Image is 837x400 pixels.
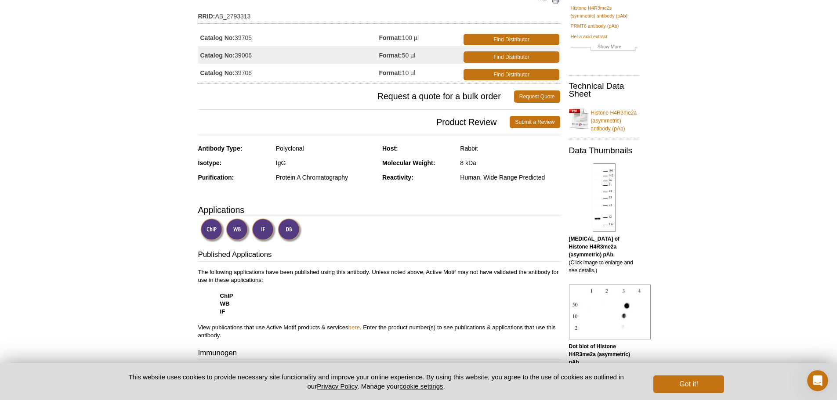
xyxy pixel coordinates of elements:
td: 50 µl [379,46,462,64]
strong: Catalog No: [200,51,235,59]
h2: Technical Data Sheet [569,82,639,98]
a: Find Distributor [464,69,559,80]
strong: IF [220,308,225,315]
a: Show More [571,43,638,53]
div: Human, Wide Range Predicted [460,173,560,181]
h2: Data Thumbnails [569,147,639,155]
p: (Click image to enlarge and see details.) [569,342,639,382]
img: ChIP Validated [200,218,225,242]
strong: Format: [379,34,402,42]
b: [MEDICAL_DATA] of Histone H4R3me2a (asymmetric) pAb. [569,236,620,258]
strong: Format: [379,69,402,77]
span: Request a quote for a bulk order [198,90,514,103]
strong: Molecular Weight: [382,159,435,166]
strong: Purification: [198,174,234,181]
strong: ChIP [220,292,233,299]
h3: Immunogen [198,348,560,360]
img: Histone H4R3me2a (asymmetric) antibody (pAb) tested by dot blot analysis. [569,285,651,339]
a: Histone H4R3me2s (symmetric) antibody (pAb) [571,4,638,20]
a: PRMT6 antibody (pAb) [571,22,619,30]
div: Protein A Chromatography [276,173,376,181]
button: cookie settings [399,382,443,390]
a: Privacy Policy [317,382,357,390]
strong: Reactivity: [382,174,413,181]
div: Rabbit [460,144,560,152]
h3: Applications [198,203,560,216]
div: Polyclonal [276,144,376,152]
strong: WB [220,300,230,307]
strong: Catalog No: [200,34,235,42]
b: Dot blot of Histone H4R3me2a (asymmetric) pAb. [569,343,630,365]
div: IgG [276,159,376,167]
div: 8 kDa [460,159,560,167]
td: 39706 [198,64,379,81]
td: AB_2793313 [198,7,560,21]
a: here [348,324,360,331]
a: HeLa acid extract [571,32,608,40]
strong: Isotype: [198,159,222,166]
a: Request Quote [514,90,560,103]
a: Histone H4R3me2a (asymmetric) antibody (pAb) [569,104,639,133]
span: Product Review [198,116,510,128]
button: Got it! [653,375,724,393]
a: Submit a Review [510,116,560,128]
strong: Catalog No: [200,69,235,77]
td: 10 µl [379,64,462,81]
p: The following applications have been published using this antibody. Unless noted above, Active Mo... [198,268,560,339]
strong: RRID: [198,12,215,20]
td: 39705 [198,29,379,46]
h3: Published Applications [198,249,560,262]
img: Histone H4R3me2a (asymmetric) antibody (pAb) tested by Western blot. [593,163,616,232]
img: Western Blot Validated [226,218,250,242]
td: 39006 [198,46,379,64]
a: Find Distributor [464,51,559,63]
strong: Antibody Type: [198,145,243,152]
img: Dot Blot Validated [278,218,302,242]
td: 100 µl [379,29,462,46]
a: Find Distributor [464,34,559,45]
strong: Format: [379,51,402,59]
p: This website uses cookies to provide necessary site functionality and improve your online experie... [113,372,639,391]
strong: Host: [382,145,398,152]
img: Immunofluorescence Validated [252,218,276,242]
p: (Click image to enlarge and see details.) [569,235,639,274]
iframe: Intercom live chat [807,370,828,391]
